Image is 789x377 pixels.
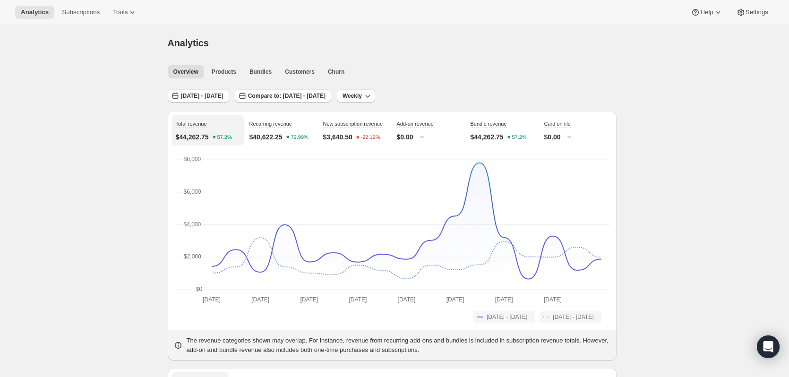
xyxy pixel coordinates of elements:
[730,6,774,19] button: Settings
[544,132,561,142] p: $0.00
[168,38,209,48] span: Analytics
[495,296,513,303] text: [DATE]
[183,156,201,163] text: $8,000
[183,188,201,195] text: $6,000
[397,132,413,142] p: $0.00
[217,135,232,140] text: 57.2%
[176,132,209,142] p: $44,262.75
[360,135,380,140] text: -22.12%
[553,313,593,321] span: [DATE] - [DATE]
[235,89,331,103] button: Compare to: [DATE] - [DATE]
[196,286,202,292] text: $0
[56,6,105,19] button: Subscriptions
[285,68,315,76] span: Customers
[746,9,768,16] span: Settings
[700,9,713,16] span: Help
[540,311,601,323] button: [DATE] - [DATE]
[397,121,434,127] span: Add-on revenue
[337,89,375,103] button: Weekly
[187,336,611,355] p: The revenue categories shown may overlap. For instance, revenue from recurring add-ons and bundle...
[397,296,415,303] text: [DATE]
[446,296,464,303] text: [DATE]
[15,6,54,19] button: Analytics
[323,121,383,127] span: New subscription revenue
[757,335,780,358] div: Open Intercom Messenger
[248,92,326,100] span: Compare to: [DATE] - [DATE]
[21,9,49,16] span: Analytics
[183,221,201,228] text: $4,000
[107,6,143,19] button: Tools
[203,296,221,303] text: [DATE]
[212,68,236,76] span: Products
[113,9,128,16] span: Tools
[184,253,201,260] text: $2,000
[249,132,283,142] p: $40,622.25
[173,68,198,76] span: Overview
[62,9,100,16] span: Subscriptions
[343,92,362,100] span: Weekly
[176,121,207,127] span: Total revenue
[471,132,504,142] p: $44,262.75
[181,92,223,100] span: [DATE] - [DATE]
[249,68,272,76] span: Bundles
[543,296,561,303] text: [DATE]
[471,121,507,127] span: Bundle revenue
[291,135,309,140] text: 72.99%
[300,296,318,303] text: [DATE]
[323,132,352,142] p: $3,640.50
[685,6,728,19] button: Help
[251,296,269,303] text: [DATE]
[544,121,571,127] span: Card on file
[512,135,526,140] text: 57.2%
[249,121,292,127] span: Recurring revenue
[473,311,535,323] button: [DATE] - [DATE]
[487,313,527,321] span: [DATE] - [DATE]
[328,68,344,76] span: Churn
[349,296,367,303] text: [DATE]
[168,89,229,103] button: [DATE] - [DATE]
